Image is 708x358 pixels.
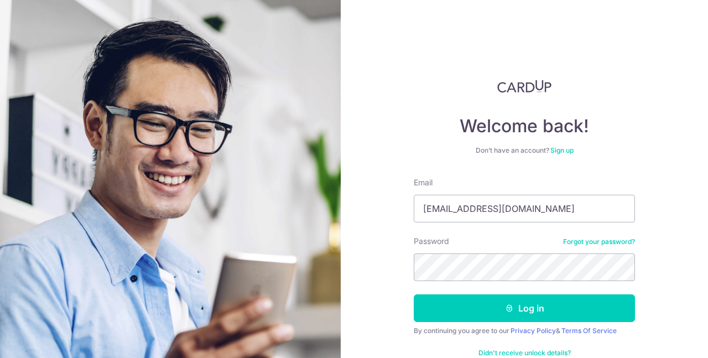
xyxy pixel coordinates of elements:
[478,349,571,357] a: Didn't receive unlock details?
[414,146,635,155] div: Don’t have an account?
[561,326,617,335] a: Terms Of Service
[414,195,635,222] input: Enter your Email
[550,146,574,154] a: Sign up
[414,177,433,188] label: Email
[511,326,556,335] a: Privacy Policy
[563,237,635,246] a: Forgot your password?
[414,294,635,322] button: Log in
[414,236,449,247] label: Password
[414,115,635,137] h4: Welcome back!
[497,80,551,93] img: CardUp Logo
[414,326,635,335] div: By continuing you agree to our &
